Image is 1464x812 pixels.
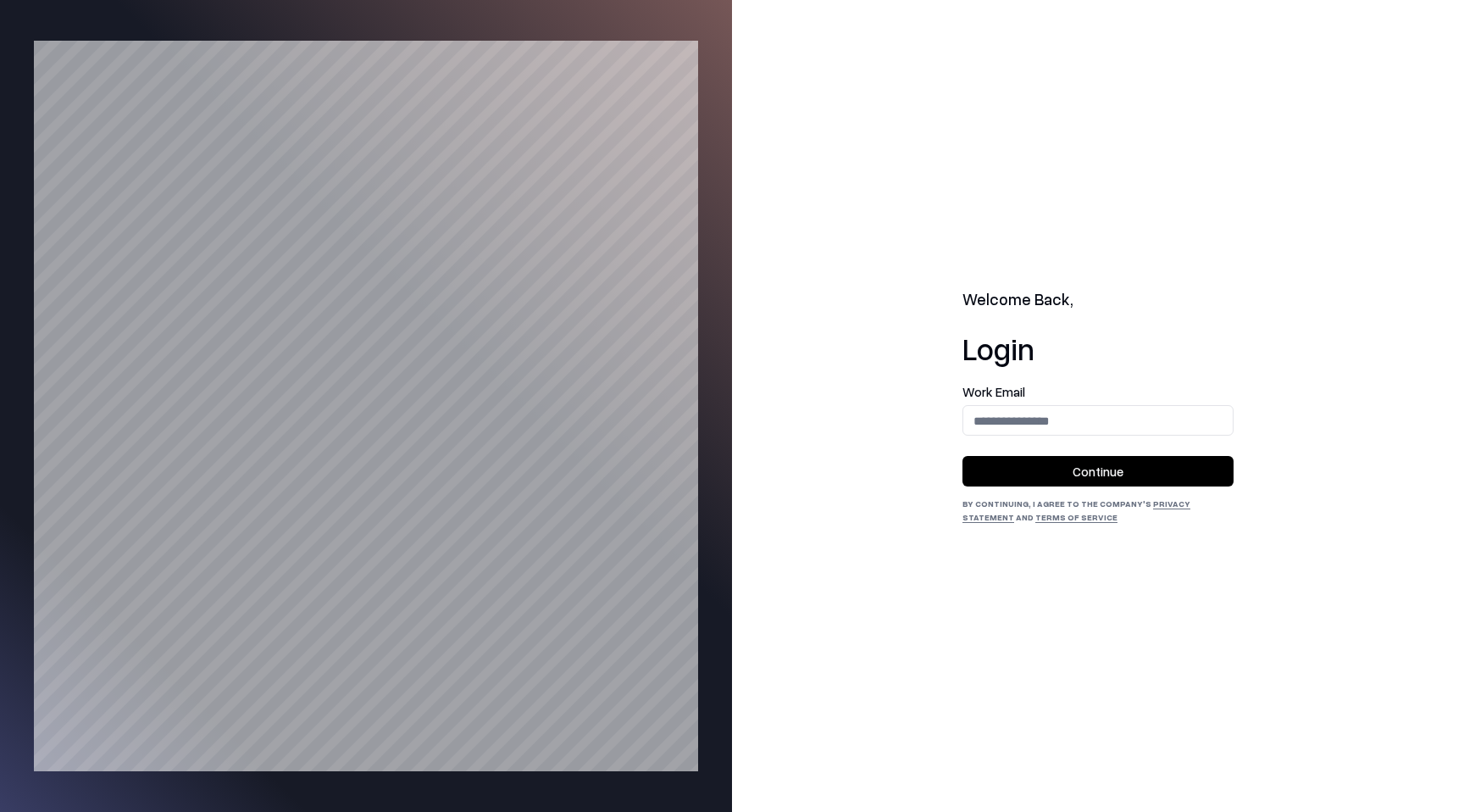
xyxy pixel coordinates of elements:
[962,456,1234,487] button: Continue
[962,331,1234,365] h1: Login
[962,497,1234,524] div: By continuing, I agree to the Company's and
[962,288,1234,312] h2: Welcome Back,
[962,386,1234,398] label: Work Email
[1035,512,1117,522] a: Terms of Service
